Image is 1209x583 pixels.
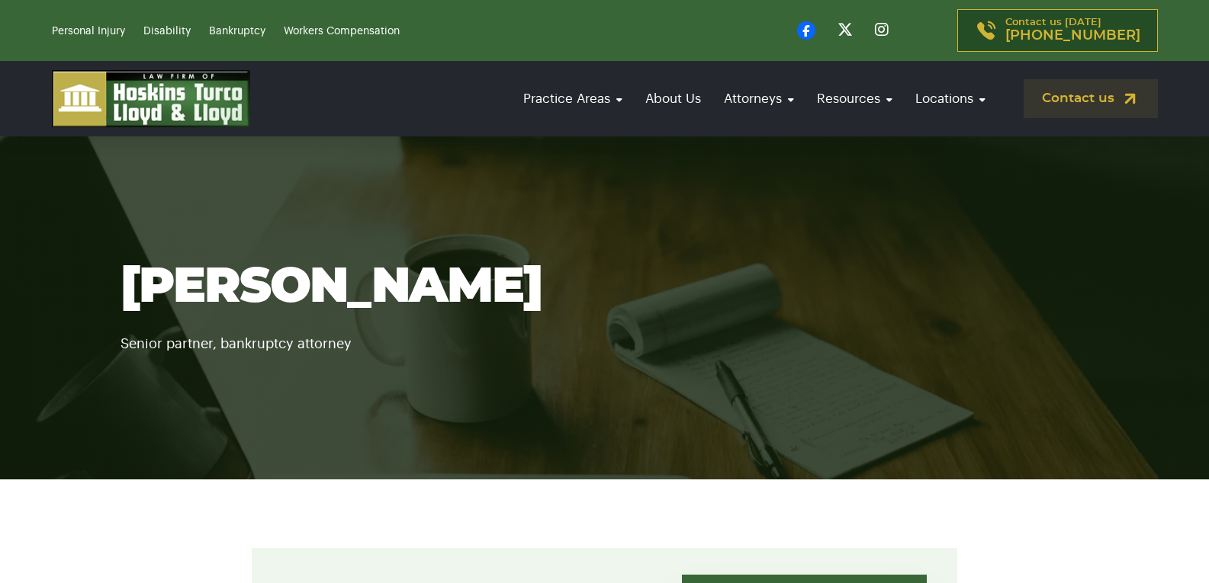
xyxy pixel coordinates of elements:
p: Senior partner, bankruptcy attorney [121,314,1089,355]
a: Personal Injury [52,26,125,37]
span: [PHONE_NUMBER] [1005,28,1140,43]
a: Locations [908,77,993,120]
a: Disability [143,26,191,37]
p: Contact us [DATE] [1005,18,1140,43]
h1: [PERSON_NAME] [121,261,1089,314]
a: Practice Areas [516,77,630,120]
a: Contact us [1024,79,1158,118]
a: Attorneys [716,77,802,120]
a: Workers Compensation [284,26,400,37]
a: Contact us [DATE][PHONE_NUMBER] [957,9,1158,52]
img: logo [52,70,250,127]
a: Bankruptcy [209,26,265,37]
a: About Us [638,77,709,120]
a: Resources [809,77,900,120]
